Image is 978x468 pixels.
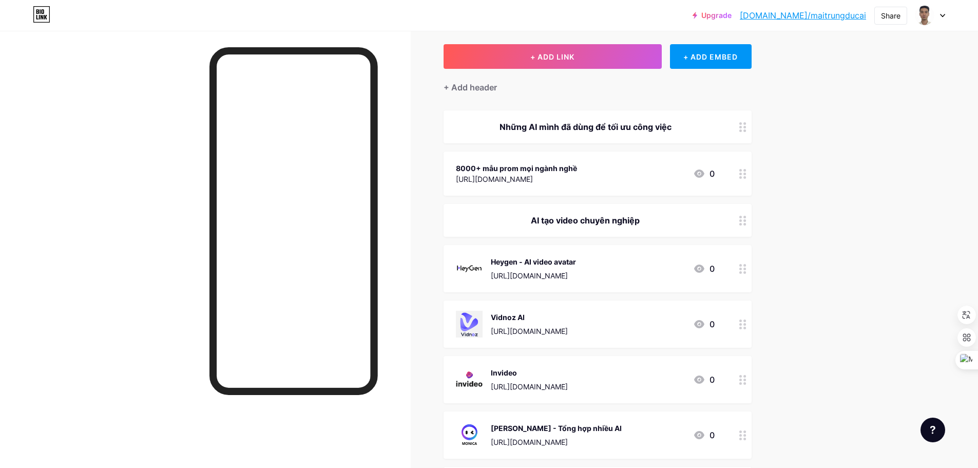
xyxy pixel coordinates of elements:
div: 0 [693,318,715,330]
div: 0 [693,373,715,386]
div: [URL][DOMAIN_NAME] [491,381,568,392]
button: + ADD LINK [444,44,662,69]
div: Heygen - AI video avatar [491,256,576,267]
a: Upgrade [693,11,732,20]
div: [PERSON_NAME] - Tổng hợp nhiều AI [491,423,622,434]
div: 0 [693,263,715,275]
a: [DOMAIN_NAME]/maitrungducai [740,9,866,22]
img: maitrungducai [915,6,934,25]
img: Invideo [456,366,483,393]
div: Vidnoz AI [491,312,568,323]
div: [URL][DOMAIN_NAME] [456,174,577,184]
div: Share [881,10,900,21]
div: 8000+ mẫu prom mọi ngành nghề [456,163,577,174]
div: [URL][DOMAIN_NAME] [491,437,622,447]
div: AI tạo video chuyên nghiệp [456,214,715,227]
img: Vidnoz AI [456,311,483,338]
span: + ADD LINK [530,52,574,61]
div: 0 [693,429,715,441]
div: [URL][DOMAIN_NAME] [491,270,576,281]
img: Heygen - AI video avatar [456,255,483,282]
div: 0 [693,167,715,180]
img: Monica - Tổng hợp nhiều AI [456,422,483,448]
div: Những AI mình đã dùng để tối ưu công việc [456,121,715,133]
div: + ADD EMBED [670,44,752,69]
div: [URL][DOMAIN_NAME] [491,326,568,336]
div: Invideo [491,367,568,378]
div: + Add header [444,81,497,93]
